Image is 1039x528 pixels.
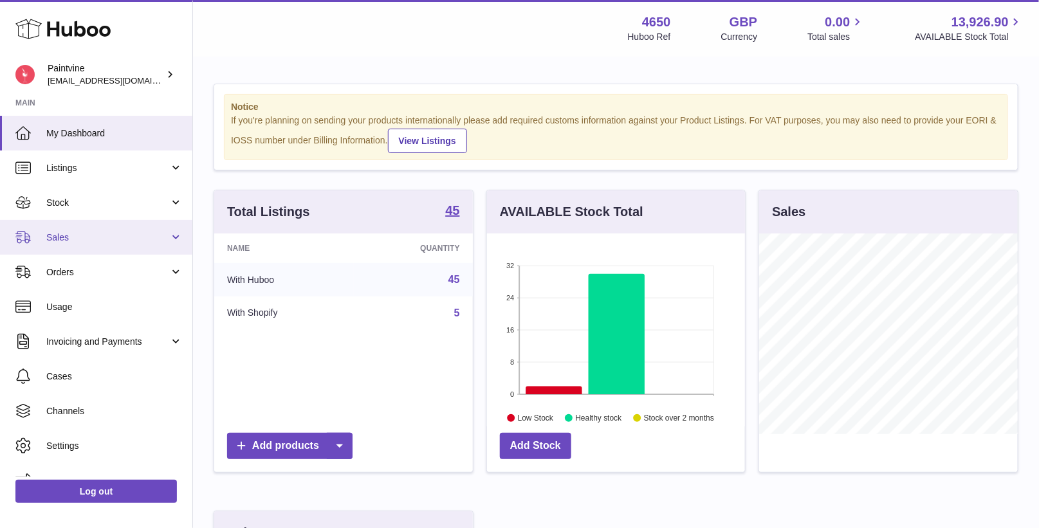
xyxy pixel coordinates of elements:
[231,101,1001,113] strong: Notice
[214,263,354,296] td: With Huboo
[46,475,183,487] span: Returns
[807,14,865,43] a: 0.00 Total sales
[506,326,514,334] text: 16
[48,75,189,86] span: [EMAIL_ADDRESS][DOMAIN_NAME]
[46,197,169,209] span: Stock
[500,433,571,459] a: Add Stock
[500,203,643,221] h3: AVAILABLE Stock Total
[227,203,310,221] h3: Total Listings
[510,390,514,398] text: 0
[388,129,467,153] a: View Listings
[510,358,514,366] text: 8
[15,480,177,503] a: Log out
[214,233,354,263] th: Name
[721,31,758,43] div: Currency
[915,31,1024,43] span: AVAILABLE Stock Total
[644,414,714,423] text: Stock over 2 months
[15,65,35,84] img: euan@paintvine.co.uk
[825,14,851,31] span: 0.00
[952,14,1009,31] span: 13,926.90
[46,127,183,140] span: My Dashboard
[231,114,1001,153] div: If you're planning on sending your products internationally please add required customs informati...
[46,336,169,348] span: Invoicing and Payments
[354,233,473,263] th: Quantity
[506,262,514,269] text: 32
[518,414,554,423] text: Low Stock
[48,62,163,87] div: Paintvine
[46,301,183,313] span: Usage
[214,296,354,330] td: With Shopify
[46,405,183,417] span: Channels
[46,266,169,278] span: Orders
[46,370,183,383] span: Cases
[730,14,757,31] strong: GBP
[642,14,671,31] strong: 4650
[448,274,460,285] a: 45
[454,307,460,318] a: 5
[46,232,169,244] span: Sales
[445,204,459,219] a: 45
[46,162,169,174] span: Listings
[915,14,1024,43] a: 13,926.90 AVAILABLE Stock Total
[506,294,514,302] text: 24
[46,440,183,452] span: Settings
[772,203,805,221] h3: Sales
[575,414,622,423] text: Healthy stock
[227,433,353,459] a: Add products
[445,204,459,217] strong: 45
[807,31,865,43] span: Total sales
[628,31,671,43] div: Huboo Ref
